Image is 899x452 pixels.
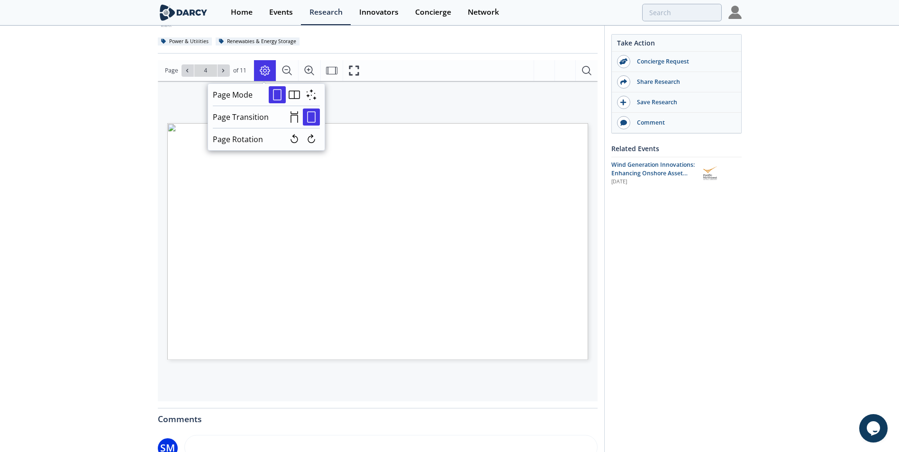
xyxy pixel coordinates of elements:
div: Comments [158,408,598,424]
div: Innovators [359,9,399,16]
div: Events [269,9,293,16]
div: Renewables & Energy Storage [216,37,300,46]
input: Advanced Search [642,4,722,21]
div: Related Events [611,140,742,157]
div: Save Research [630,98,736,107]
div: Share Research [630,78,736,86]
iframe: chat widget [859,414,890,443]
div: Power & Utilities [158,37,212,46]
div: Network [468,9,499,16]
img: logo-wide.svg [158,4,209,21]
a: Wind Generation Innovations: Enhancing Onshore Asset Performance and Enabling Offshore Networks [... [611,161,742,186]
span: Wind Generation Innovations: Enhancing Onshore Asset Performance and Enabling Offshore Networks [611,161,695,195]
div: Home [231,9,253,16]
img: Pacific Northwest National Laboratory [702,165,719,181]
div: Research [309,9,343,16]
div: Concierge [415,9,451,16]
div: Comment [630,118,736,127]
div: Concierge Request [630,57,736,66]
div: Take Action [612,38,741,52]
img: Profile [728,6,742,19]
div: [DATE] [611,178,695,186]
